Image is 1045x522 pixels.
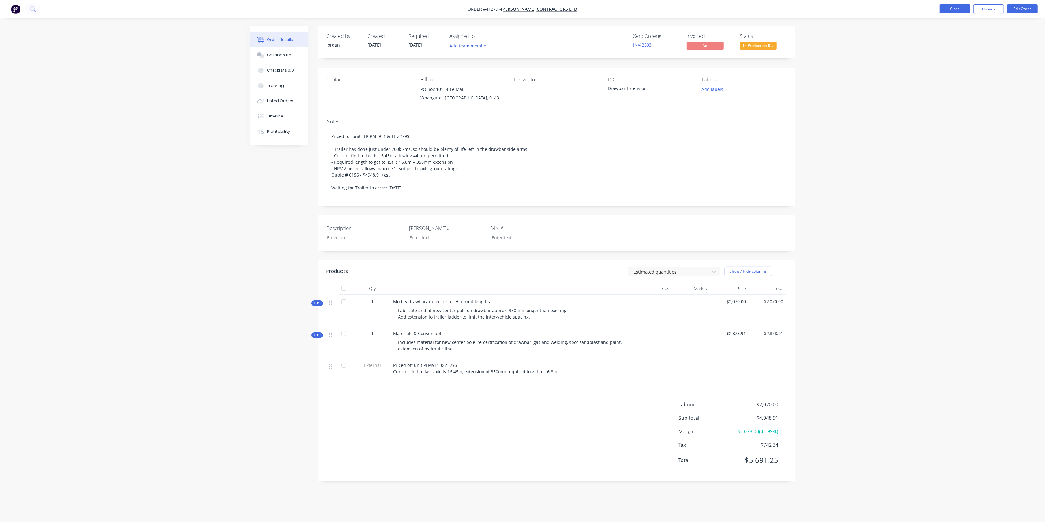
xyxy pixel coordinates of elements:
label: [PERSON_NAME]# [409,225,486,232]
span: Order #41279 - [468,6,501,12]
button: Collaborate [250,47,308,63]
span: Kit [313,333,321,337]
div: Status [740,33,786,39]
button: Order details [250,32,308,47]
span: Total [679,457,733,464]
button: Tracking [250,78,308,93]
span: Priced off unit PLM911 & Z279S Current first to last axle is 16.45m, extension of 350mm required ... [393,362,558,375]
span: Kit [313,301,321,306]
a: INV-2693 [633,42,652,48]
span: Sub total [679,414,733,422]
span: No [687,42,724,49]
span: Fabricate and fit new center pole on drawbar approx. 350mm longer than existing Add extension to ... [398,308,567,320]
button: Timeline [250,109,308,124]
span: $2,078.00 ( 41.99 %) [733,428,778,435]
span: External [357,362,389,368]
div: Created by [327,33,360,39]
button: Add labels [698,85,727,93]
span: In Production R... [740,42,777,49]
div: Profitability [267,129,290,134]
div: Total [748,282,786,295]
div: Xero Order # [633,33,679,39]
div: Checklists 0/0 [267,68,294,73]
div: Assigned to [450,33,511,39]
span: Margin [679,428,733,435]
div: Timeline [267,114,283,119]
span: $2,070.00 [713,298,746,305]
span: 1 [371,298,374,305]
div: Invoiced [687,33,733,39]
span: 1 [371,330,374,337]
button: Kit [311,332,323,338]
span: [DATE] [368,42,381,48]
span: $2,070.00 [733,401,778,408]
span: [DATE] [409,42,422,48]
div: Products [327,268,348,275]
span: Labour [679,401,733,408]
button: Options [973,4,1004,14]
button: Add team member [450,42,491,50]
div: Contact [327,77,411,83]
span: $742.34 [733,441,778,449]
div: Linked Orders [267,98,293,104]
button: Edit Order [1007,4,1038,13]
button: Add team member [446,42,491,50]
button: Profitability [250,124,308,139]
a: [PERSON_NAME] Contractors Ltd [501,6,577,12]
div: PO [608,77,692,83]
button: Checklists 0/0 [250,63,308,78]
button: Kit [311,300,323,306]
img: Factory [11,5,20,14]
div: Jordan [327,42,360,48]
div: PO Box 10124 Te MaiWhangarei, [GEOGRAPHIC_DATA], 0143 [420,85,504,105]
span: $2,070.00 [751,298,784,305]
div: Markup [673,282,711,295]
div: Drawbar Extension [608,85,685,94]
span: Tax [679,441,733,449]
div: Tracking [267,83,284,88]
span: Modify drawbar/trailer to suit H permit lengths [393,299,490,304]
div: Created [368,33,401,39]
div: Required [409,33,442,39]
div: Price [711,282,749,295]
button: Close [940,4,970,13]
span: Includes material for new center pole, re-certification of drawbar, gas and welding, spot sandbla... [398,339,623,352]
div: Order details [267,37,293,43]
div: Bill to [420,77,504,83]
div: Notes [327,119,786,125]
div: PO Box 10124 Te Mai [420,85,504,94]
div: Deliver to [514,77,598,83]
button: In Production R... [740,42,777,51]
div: Labels [702,77,786,83]
div: Cost [636,282,674,295]
div: Qty [354,282,391,295]
span: $5,691.25 [733,455,778,466]
span: Materials & Consumables [393,330,446,336]
span: $4,948.91 [733,414,778,422]
button: Show / Hide columns [725,267,772,276]
label: VIN # [491,225,568,232]
span: $2,878.91 [751,330,784,337]
button: Linked Orders [250,93,308,109]
label: Description [327,225,403,232]
div: Priced for unit- TR PML911 & TL Z279S - Trailer has done just under 700k kms, so should be plenty... [327,127,786,197]
div: Whangarei, [GEOGRAPHIC_DATA], 0143 [420,94,504,102]
span: $2,878.91 [713,330,746,337]
div: Collaborate [267,52,291,58]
